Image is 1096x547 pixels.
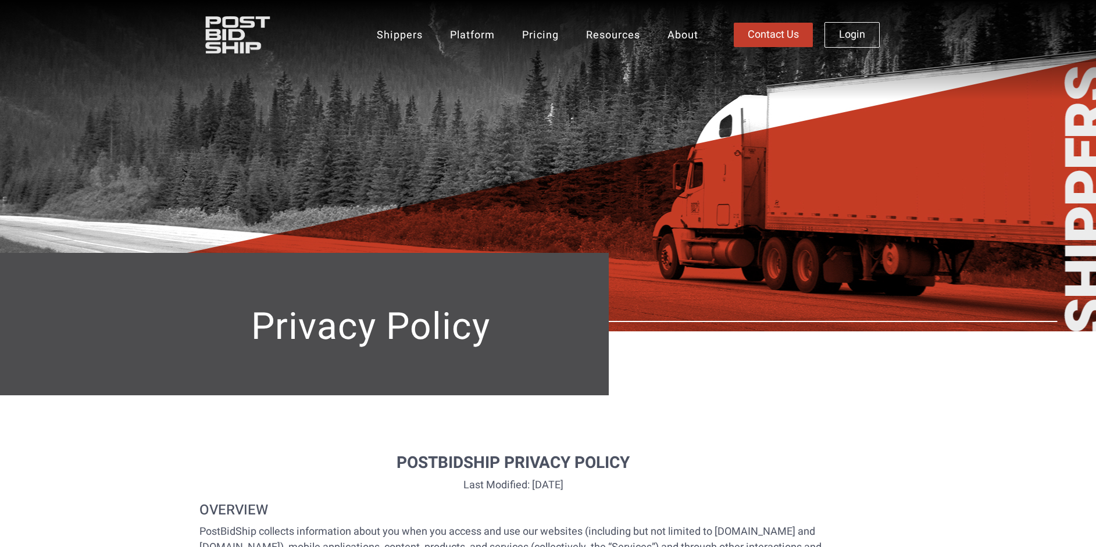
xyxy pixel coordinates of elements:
[199,477,827,493] p: Last Modified: [DATE]
[655,22,711,49] a: About
[734,23,813,47] a: Contact Us
[574,22,652,49] a: Resources
[205,16,307,53] img: PostBidShip
[510,22,571,49] a: Pricing
[365,22,435,49] a: Shippers
[199,502,827,519] h4: OVERVIEW
[397,451,630,475] b: POSTBIDSHIP PRIVACY POLICY
[824,22,880,48] a: Login
[251,305,490,350] span: Privacy Policy
[438,22,507,49] a: Platform
[839,30,865,40] span: Login
[748,30,799,40] span: Contact Us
